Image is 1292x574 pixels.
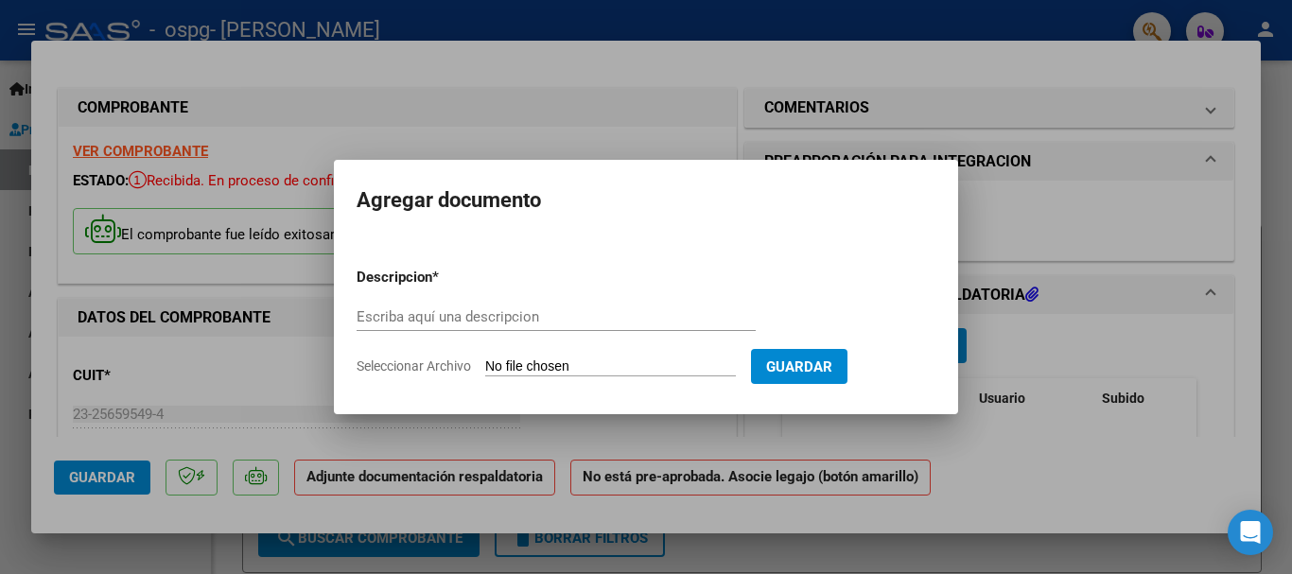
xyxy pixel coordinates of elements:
[1228,510,1273,555] div: Open Intercom Messenger
[357,358,471,374] span: Seleccionar Archivo
[357,183,935,218] h2: Agregar documento
[357,267,531,288] p: Descripcion
[751,349,847,384] button: Guardar
[766,358,832,375] span: Guardar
